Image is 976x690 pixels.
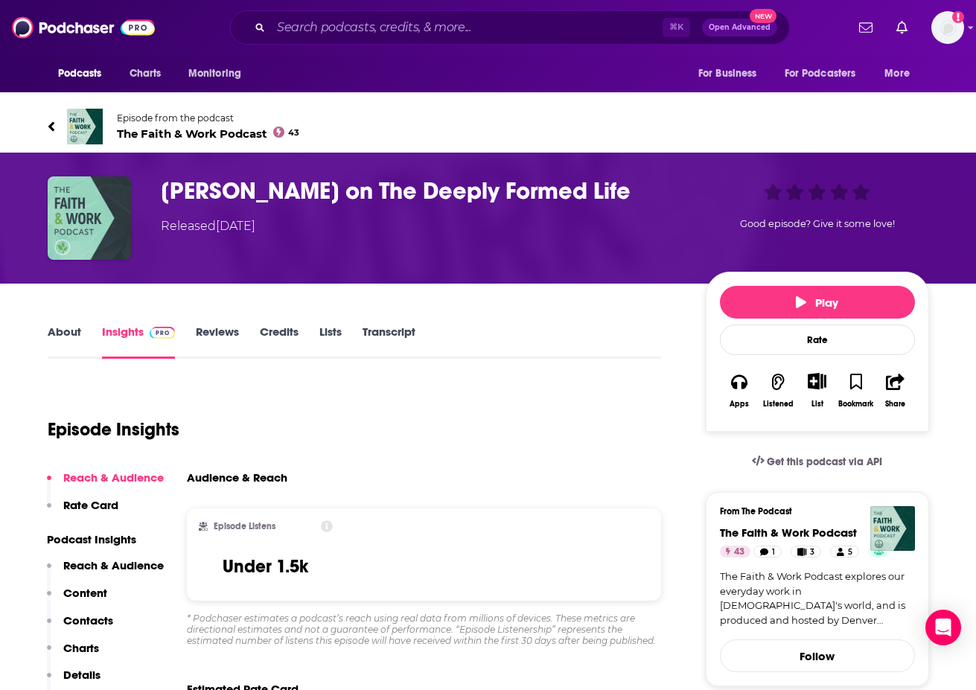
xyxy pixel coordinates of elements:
[785,63,856,84] span: For Podcasters
[47,498,118,526] button: Rate Card
[730,400,749,409] div: Apps
[870,506,915,551] img: The Faith & Work Podcast
[48,418,179,441] h1: Episode Insights
[688,60,776,88] button: open menu
[67,109,103,144] img: The Faith & Work Podcast
[214,521,275,531] h2: Episode Listens
[931,11,964,44] span: Logged in as shcarlos
[720,526,857,540] a: The Faith & Work Podcast
[720,506,903,517] h3: From The Podcast
[797,363,836,418] div: Show More ButtonList
[130,63,162,84] span: Charts
[925,610,961,645] div: Open Intercom Messenger
[853,15,878,40] a: Show notifications dropdown
[767,456,882,468] span: Get this podcast via API
[811,399,823,409] div: List
[734,545,744,560] span: 43
[48,176,131,260] img: Rich Villodas on The Deeply Formed Life
[48,109,929,144] a: The Faith & Work PodcastEpisode from the podcastThe Faith & Work Podcast43
[63,613,113,627] p: Contacts
[187,470,287,485] h3: Audience & Reach
[230,10,790,45] div: Search podcasts, credits, & more...
[47,532,164,546] p: Podcast Insights
[709,24,771,31] span: Open Advanced
[260,325,299,359] a: Credits
[931,11,964,44] img: User Profile
[288,130,299,136] span: 43
[884,63,910,84] span: More
[720,325,915,355] div: Rate
[150,327,176,339] img: Podchaser Pro
[775,60,878,88] button: open menu
[319,325,342,359] a: Lists
[875,363,914,418] button: Share
[12,13,155,42] img: Podchaser - Follow, Share and Rate Podcasts
[48,325,81,359] a: About
[63,668,101,682] p: Details
[720,286,915,319] button: Play
[796,296,838,310] span: Play
[810,545,814,560] span: 3
[837,363,875,418] button: Bookmark
[188,63,241,84] span: Monitoring
[753,546,782,558] a: 1
[58,63,102,84] span: Podcasts
[763,400,794,409] div: Listened
[47,470,164,498] button: Reach & Audience
[720,639,915,672] button: Follow
[271,16,663,39] input: Search podcasts, credits, & more...
[120,60,170,88] a: Charts
[952,11,964,23] svg: Add a profile image
[47,641,99,668] button: Charts
[363,325,415,359] a: Transcript
[931,11,964,44] button: Show profile menu
[102,325,176,359] a: InsightsPodchaser Pro
[874,60,928,88] button: open menu
[802,373,832,389] button: Show More Button
[720,546,750,558] a: 43
[178,60,261,88] button: open menu
[223,555,308,578] h3: Under 1.5k
[63,498,118,512] p: Rate Card
[63,470,164,485] p: Reach & Audience
[48,60,121,88] button: open menu
[759,363,797,418] button: Listened
[117,112,300,124] span: Episode from the podcast
[47,558,164,586] button: Reach & Audience
[47,586,107,613] button: Content
[63,641,99,655] p: Charts
[772,545,775,560] span: 1
[848,545,852,560] span: 5
[720,569,915,627] a: The Faith & Work Podcast explores our everyday work in [DEMOGRAPHIC_DATA]'s world, and is produce...
[161,176,682,205] h3: Rich Villodas on The Deeply Formed Life
[663,18,690,37] span: ⌘ K
[750,9,776,23] span: New
[791,546,821,558] a: 3
[740,444,895,480] a: Get this podcast via API
[47,613,113,641] button: Contacts
[885,400,905,409] div: Share
[720,363,759,418] button: Apps
[838,400,873,409] div: Bookmark
[63,586,107,600] p: Content
[702,19,777,36] button: Open AdvancedNew
[890,15,913,40] a: Show notifications dropdown
[830,546,858,558] a: 5
[698,63,757,84] span: For Business
[161,217,255,235] div: Released [DATE]
[187,613,662,646] div: * Podchaser estimates a podcast’s reach using real data from millions of devices. These metrics a...
[63,558,164,572] p: Reach & Audience
[117,127,300,141] span: The Faith & Work Podcast
[740,218,895,229] span: Good episode? Give it some love!
[196,325,239,359] a: Reviews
